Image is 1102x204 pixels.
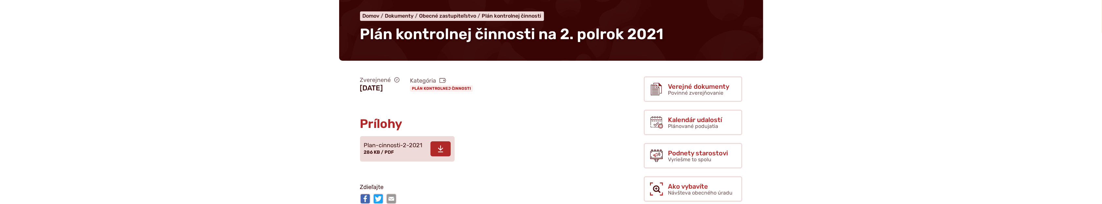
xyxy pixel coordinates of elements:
[360,194,370,204] img: Zdieľať na Facebooku
[668,149,728,157] span: Podnety starostovi
[385,13,419,19] a: Dokumenty
[644,110,742,135] a: Kalendár udalostí Plánované podujatia
[419,13,476,19] span: Obecné zastupiteľstvo
[360,117,592,131] h2: Prílohy
[360,25,664,43] span: Plán kontrolnej činnosti na 2. polrok 2021
[482,13,541,19] a: Plán kontrolnej činnosti
[668,90,724,96] span: Povinné zverejňovanie
[644,176,742,202] a: Ako vybavíte Návšteva obecného úradu
[364,142,423,149] span: Plan-cinnosti-2-2021
[668,190,733,196] span: Návšteva obecného úradu
[360,76,400,84] span: Zverejnené
[668,183,733,190] span: Ako vybavíte
[410,77,476,85] span: Kategória
[363,13,385,19] a: Domov
[419,13,482,19] a: Obecné zastupiteľstvo
[668,116,722,123] span: Kalendár udalostí
[668,83,730,90] span: Verejné dokumenty
[668,156,712,163] span: Vyriešme to spolu
[644,143,742,168] a: Podnety starostovi Vyriešme to spolu
[668,123,718,129] span: Plánované podujatia
[644,76,742,102] a: Verejné dokumenty Povinné zverejňovanie
[360,182,592,192] p: Zdieľajte
[410,85,473,92] a: Plán kontrolnej činnosti
[364,149,394,155] span: 286 KB / PDF
[363,13,380,19] span: Domov
[373,194,384,204] img: Zdieľať na Twitteri
[386,194,397,204] img: Zdieľať e-mailom
[360,84,400,92] figcaption: [DATE]
[360,136,455,162] a: Plan-cinnosti-2-2021 286 KB / PDF
[385,13,414,19] span: Dokumenty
